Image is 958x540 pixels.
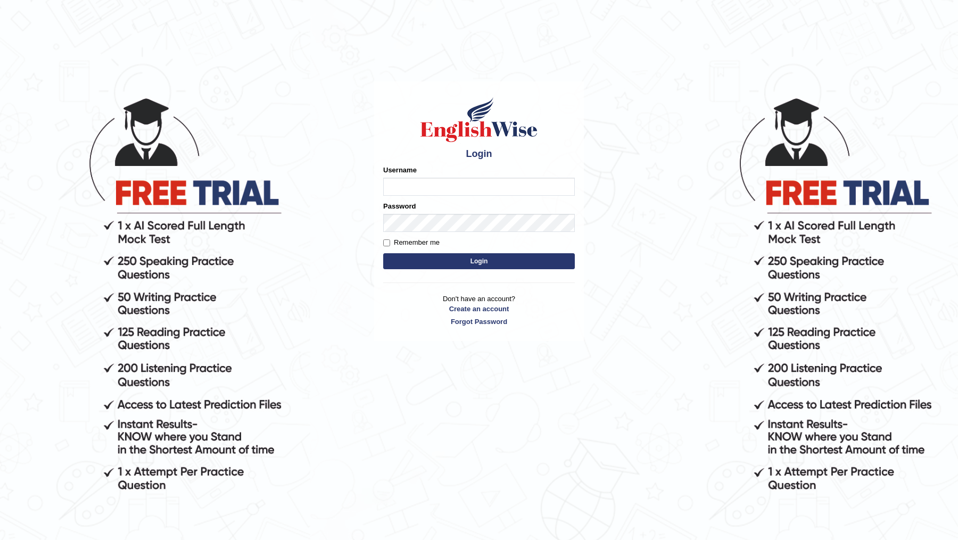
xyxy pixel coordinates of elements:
[383,317,575,327] a: Forgot Password
[418,96,540,144] img: Logo of English Wise sign in for intelligent practice with AI
[383,149,575,160] h4: Login
[383,304,575,314] a: Create an account
[383,239,390,246] input: Remember me
[383,165,417,175] label: Username
[383,294,575,327] p: Don't have an account?
[383,253,575,269] button: Login
[383,237,440,248] label: Remember me
[383,201,416,211] label: Password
